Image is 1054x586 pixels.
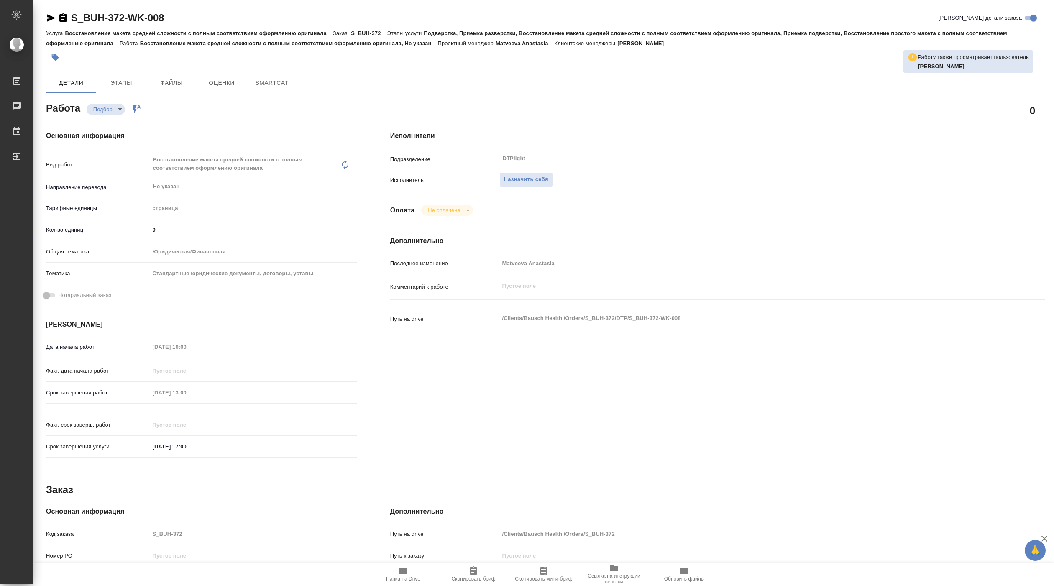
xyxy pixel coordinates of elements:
span: Оценки [202,78,242,88]
p: Путь на drive [390,315,499,323]
b: [PERSON_NAME] [918,63,964,69]
p: Дата начала работ [46,343,150,351]
input: Пустое поле [150,528,357,540]
textarea: /Clients/Bausch Health /Orders/S_BUH-372/DTP/S_BUH-372-WK-008 [499,311,990,325]
p: Тарифные единицы [46,204,150,212]
span: [PERSON_NAME] детали заказа [939,14,1022,22]
button: Не оплачена [425,207,463,214]
div: Юридическая/Финансовая [150,245,357,259]
button: Скопировать ссылку [58,13,68,23]
h4: Основная информация [46,507,357,517]
p: Проектный менеджер [437,40,495,46]
p: Гусельников Роман [918,62,1029,71]
span: Этапы [101,78,141,88]
input: Пустое поле [150,341,223,353]
button: 🙏 [1025,540,1046,561]
p: Путь на drive [390,530,499,538]
input: Пустое поле [150,386,223,399]
span: Назначить себя [504,175,548,184]
p: Код заказа [46,530,150,538]
p: Тематика [46,269,150,278]
p: Работа [120,40,140,46]
input: Пустое поле [499,550,990,562]
input: ✎ Введи что-нибудь [150,440,223,453]
span: Скопировать бриф [451,576,495,582]
h2: Работа [46,100,80,115]
p: Клиентские менеджеры [555,40,618,46]
p: Услуга [46,30,65,36]
h4: [PERSON_NAME] [46,320,357,330]
button: Скопировать мини-бриф [509,563,579,586]
div: Подбор [87,104,125,115]
h2: Заказ [46,483,73,496]
p: Общая тематика [46,248,150,256]
input: Пустое поле [499,528,990,540]
div: Стандартные юридические документы, договоры, уставы [150,266,357,281]
h4: Исполнители [390,131,1045,141]
input: ✎ Введи что-нибудь [150,224,357,236]
span: Файлы [151,78,192,88]
input: Пустое поле [499,257,990,269]
p: Работу также просматривает пользователь [918,53,1029,61]
span: Папка на Drive [386,576,420,582]
p: Восстановление макета средней сложности с полным соответствием оформлению оригинала [65,30,333,36]
p: Кол-во единиц [46,226,150,234]
span: 🙏 [1028,542,1042,559]
span: Обновить файлы [664,576,705,582]
button: Назначить себя [499,172,553,187]
p: Последнее изменение [390,259,499,268]
p: Срок завершения услуги [46,443,150,451]
h4: Оплата [390,205,415,215]
button: Скопировать ссылку для ЯМессенджера [46,13,56,23]
button: Добавить тэг [46,48,64,67]
span: Детали [51,78,91,88]
p: Matveeva Anastasia [496,40,555,46]
p: Подразделение [390,155,499,164]
p: Номер РО [46,552,150,560]
p: [PERSON_NAME] [617,40,670,46]
button: Папка на Drive [368,563,438,586]
p: Восстановление макета средней сложности с полным соответствием оформлению оригинала, Не указан [140,40,438,46]
span: Нотариальный заказ [58,291,111,299]
div: Подбор [421,205,473,216]
p: Этапы услуги [387,30,424,36]
p: Направление перевода [46,183,150,192]
input: Пустое поле [150,550,357,562]
span: SmartCat [252,78,292,88]
button: Ссылка на инструкции верстки [579,563,649,586]
h2: 0 [1030,103,1035,118]
p: Срок завершения работ [46,389,150,397]
p: Заказ: [333,30,351,36]
input: Пустое поле [150,419,223,431]
h4: Основная информация [46,131,357,141]
h4: Дополнительно [390,236,1045,246]
p: Вид работ [46,161,150,169]
p: Факт. срок заверш. работ [46,421,150,429]
p: Подверстка, Приемка разверстки, Восстановление макета средней сложности с полным соответствием оф... [46,30,1007,46]
input: Пустое поле [150,365,223,377]
p: S_BUH-372 [351,30,387,36]
p: Путь к заказу [390,552,499,560]
button: Скопировать бриф [438,563,509,586]
div: страница [150,201,357,215]
p: Исполнитель [390,176,499,184]
p: Комментарий к работе [390,283,499,291]
button: Обновить файлы [649,563,719,586]
a: S_BUH-372-WK-008 [71,12,164,23]
button: Подбор [91,106,115,113]
span: Скопировать мини-бриф [515,576,572,582]
span: Ссылка на инструкции верстки [584,573,644,585]
h4: Дополнительно [390,507,1045,517]
p: Факт. дата начала работ [46,367,150,375]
